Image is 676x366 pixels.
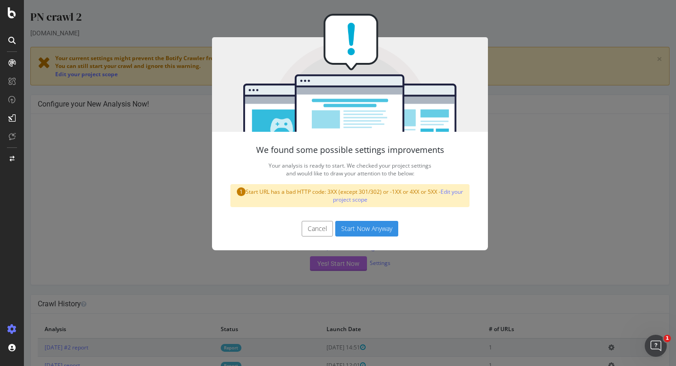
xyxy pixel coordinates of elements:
[206,184,446,207] div: Start URL has a bad HTTP code: 3XX (except 301/302) or -1XX or 4XX or 5XX -
[645,335,667,357] iframe: Intercom live chat
[311,221,374,236] button: Start Now Anyway
[213,187,222,196] span: 1
[206,159,446,180] p: Your analysis is ready to start. We checked your project settings and would like to draw your att...
[206,146,446,155] h4: We found some possible settings improvements
[278,221,309,236] button: Cancel
[188,14,464,132] img: You're all set!
[309,188,440,203] a: Edit your project scope
[664,335,671,342] span: 1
